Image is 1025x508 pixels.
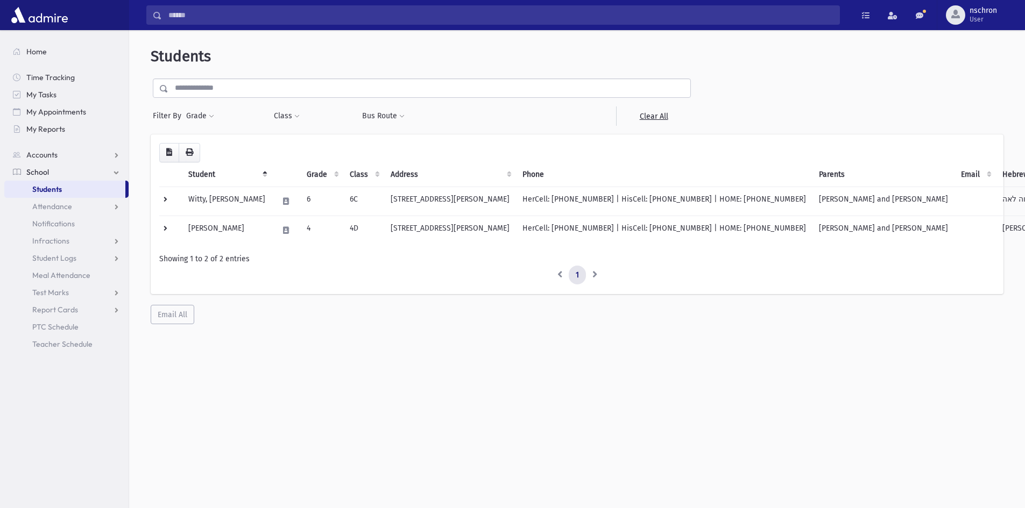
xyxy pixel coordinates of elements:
[516,187,812,216] td: HerCell: [PHONE_NUMBER] | HisCell: [PHONE_NUMBER] | HOME: [PHONE_NUMBER]
[162,5,839,25] input: Search
[4,120,129,138] a: My Reports
[362,106,405,126] button: Bus Route
[516,216,812,245] td: HerCell: [PHONE_NUMBER] | HisCell: [PHONE_NUMBER] | HOME: [PHONE_NUMBER]
[26,124,65,134] span: My Reports
[4,198,129,215] a: Attendance
[32,288,69,297] span: Test Marks
[9,4,70,26] img: AdmirePro
[4,163,129,181] a: School
[273,106,300,126] button: Class
[4,232,129,249] a: Infractions
[186,106,215,126] button: Grade
[812,187,955,216] td: [PERSON_NAME] and [PERSON_NAME]
[300,187,343,216] td: 6
[26,167,49,177] span: School
[4,103,129,120] a: My Appointments
[32,184,62,194] span: Students
[153,110,186,121] span: Filter By
[32,305,78,314] span: Report Cards
[970,15,997,24] span: User
[26,90,56,99] span: My Tasks
[343,187,384,216] td: 6C
[182,216,272,245] td: [PERSON_NAME]
[4,301,129,318] a: Report Cards
[955,162,996,187] th: Email: activate to sort column ascending
[569,266,586,285] a: 1
[516,162,812,187] th: Phone
[4,249,129,267] a: Student Logs
[4,215,129,232] a: Notifications
[4,43,129,60] a: Home
[4,284,129,301] a: Test Marks
[32,253,76,263] span: Student Logs
[26,47,47,56] span: Home
[4,86,129,103] a: My Tasks
[32,339,93,349] span: Teacher Schedule
[151,305,194,324] button: Email All
[26,150,58,160] span: Accounts
[32,202,72,211] span: Attendance
[4,69,129,86] a: Time Tracking
[300,216,343,245] td: 4
[300,162,343,187] th: Grade: activate to sort column ascending
[812,162,955,187] th: Parents
[32,270,90,280] span: Meal Attendance
[26,107,86,117] span: My Appointments
[970,6,997,15] span: nschron
[179,143,200,162] button: Print
[4,267,129,284] a: Meal Attendance
[32,236,69,246] span: Infractions
[4,318,129,335] a: PTC Schedule
[343,162,384,187] th: Class: activate to sort column ascending
[26,73,75,82] span: Time Tracking
[4,181,125,198] a: Students
[182,162,272,187] th: Student: activate to sort column descending
[159,253,995,264] div: Showing 1 to 2 of 2 entries
[384,216,516,245] td: [STREET_ADDRESS][PERSON_NAME]
[159,143,179,162] button: CSV
[32,219,75,228] span: Notifications
[32,322,79,332] span: PTC Schedule
[182,187,272,216] td: Witty, [PERSON_NAME]
[384,162,516,187] th: Address: activate to sort column ascending
[343,216,384,245] td: 4D
[384,187,516,216] td: [STREET_ADDRESS][PERSON_NAME]
[616,106,691,126] a: Clear All
[151,47,211,65] span: Students
[812,216,955,245] td: [PERSON_NAME] and [PERSON_NAME]
[4,146,129,163] a: Accounts
[4,335,129,353] a: Teacher Schedule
